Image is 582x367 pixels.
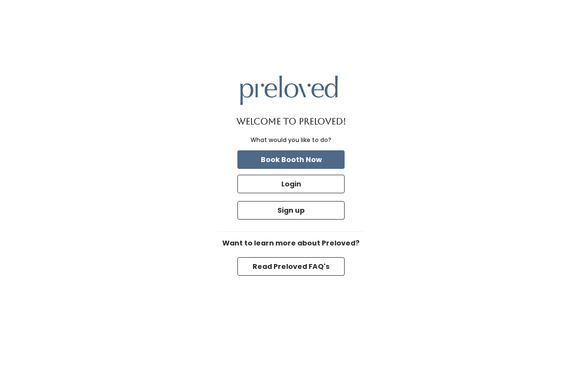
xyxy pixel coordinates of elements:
[240,76,338,104] img: preloved logo
[236,117,346,126] h1: Welcome to Preloved!
[235,173,347,195] a: Login
[237,150,345,169] button: Book Booth Now
[237,175,345,193] button: Login
[235,199,347,222] a: Sign up
[218,240,364,247] h6: Want to learn more about Preloved?
[237,257,345,276] button: Read Preloved FAQ's
[251,136,331,144] div: What would you like to do?
[237,201,345,220] button: Sign up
